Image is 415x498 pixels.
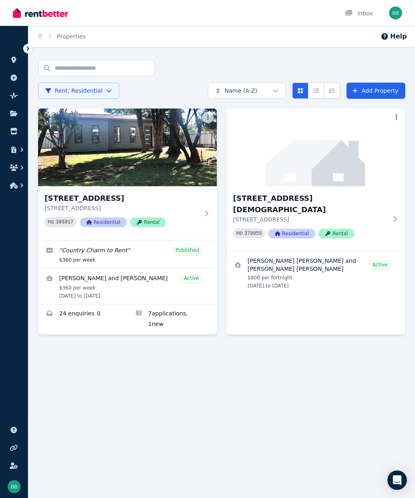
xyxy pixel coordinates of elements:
[56,219,73,225] code: 395917
[233,215,387,223] p: [STREET_ADDRESS]
[389,6,402,19] img: Bernie Brennan
[38,240,217,268] a: Edit listing: Country Charm to Rent
[45,204,199,212] p: [STREET_ADDRESS]
[391,112,402,123] button: More options
[38,109,217,240] a: 153 Ballandella St, Balranald[STREET_ADDRESS][STREET_ADDRESS]PID 395917ResidentialRental
[236,231,243,236] small: PID
[45,87,103,95] span: Rent, Residential
[227,109,405,186] img: 161 Church St, Balranald
[292,83,308,99] button: Card view
[268,229,315,238] span: Residential
[130,217,166,227] span: Rental
[387,470,407,490] div: Open Intercom Messenger
[208,83,286,99] button: Name (A-Z)
[347,83,405,99] a: Add Property
[202,112,214,123] button: More options
[324,83,340,99] button: Expanded list view
[45,193,199,204] h3: [STREET_ADDRESS]
[344,9,373,17] div: Inbox
[128,304,217,334] a: Applications for 153 Ballandella St, Balranald
[233,193,387,215] h3: [STREET_ADDRESS][DEMOGRAPHIC_DATA]
[13,7,68,19] img: RentBetter
[227,252,405,294] a: View details for Darcy John Carmichael and Chloe Taylor Potter
[244,231,262,236] code: 378955
[28,26,95,47] nav: Breadcrumb
[292,83,340,99] div: View options
[38,109,217,186] img: 153 Ballandella St, Balranald
[308,83,324,99] button: Compact list view
[80,217,127,227] span: Residential
[381,32,407,41] button: Help
[225,87,257,95] span: Name (A-Z)
[38,268,217,304] a: View details for Amarachi Nwaogwugwu and Moses Samuel
[319,229,354,238] span: Rental
[48,220,54,224] small: PID
[8,480,21,493] img: Bernie Brennan
[57,33,86,40] a: Properties
[38,304,128,334] a: Enquiries for 153 Ballandella St, Balranald
[38,83,119,99] button: Rent, Residential
[227,109,405,251] a: 161 Church St, Balranald[STREET_ADDRESS][DEMOGRAPHIC_DATA][STREET_ADDRESS]PID 378955ResidentialRe...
